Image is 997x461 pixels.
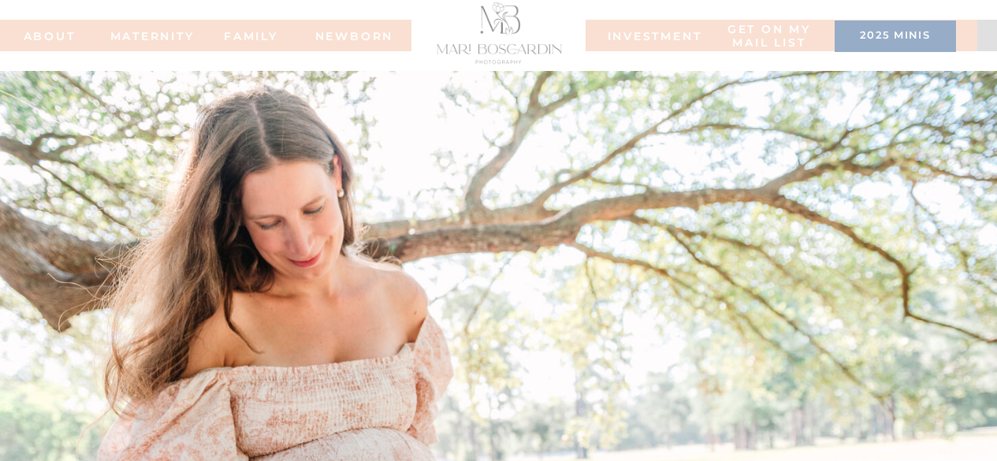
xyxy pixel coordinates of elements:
[725,23,814,50] a: Get on my MAIL list
[843,29,948,45] a: 2025 minis
[310,30,400,41] a: NEWBORN
[608,30,686,41] a: INVESTMENT
[110,30,173,41] a: MATERNITY
[6,30,93,41] a: ABOUT
[220,30,283,41] a: FAMILy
